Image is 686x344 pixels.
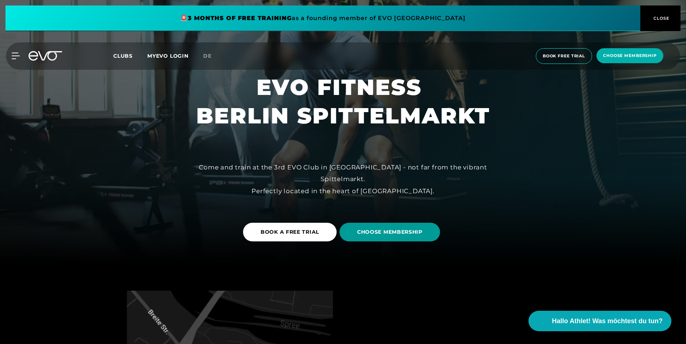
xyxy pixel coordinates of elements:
[340,217,443,247] a: CHOOSE MEMBERSHIP
[243,217,340,247] a: BOOK A FREE TRIAL
[528,311,671,331] button: Hallo Athlet! Was möchtest du tun?
[640,5,681,31] button: CLOSE
[543,53,585,59] span: book free trial
[203,52,220,60] a: de
[147,53,189,59] a: MYEVO LOGIN
[203,53,212,59] span: de
[196,73,490,130] h1: EVO FITNESS BERLIN SPITTELMARKT
[552,316,663,326] span: Hallo Athlet! Was möchtest du tun?
[261,228,319,236] span: BOOK A FREE TRIAL
[534,48,594,64] a: book free trial
[652,15,670,22] span: CLOSE
[594,48,666,64] a: choose membership
[113,52,147,59] a: Clubs
[603,53,657,59] span: choose membership
[113,53,133,59] span: Clubs
[357,228,422,236] span: CHOOSE MEMBERSHIP
[179,161,508,197] div: Come and train at the 3rd EVO Club in [GEOGRAPHIC_DATA] - not far from the vibrant Spittelmarkt. ...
